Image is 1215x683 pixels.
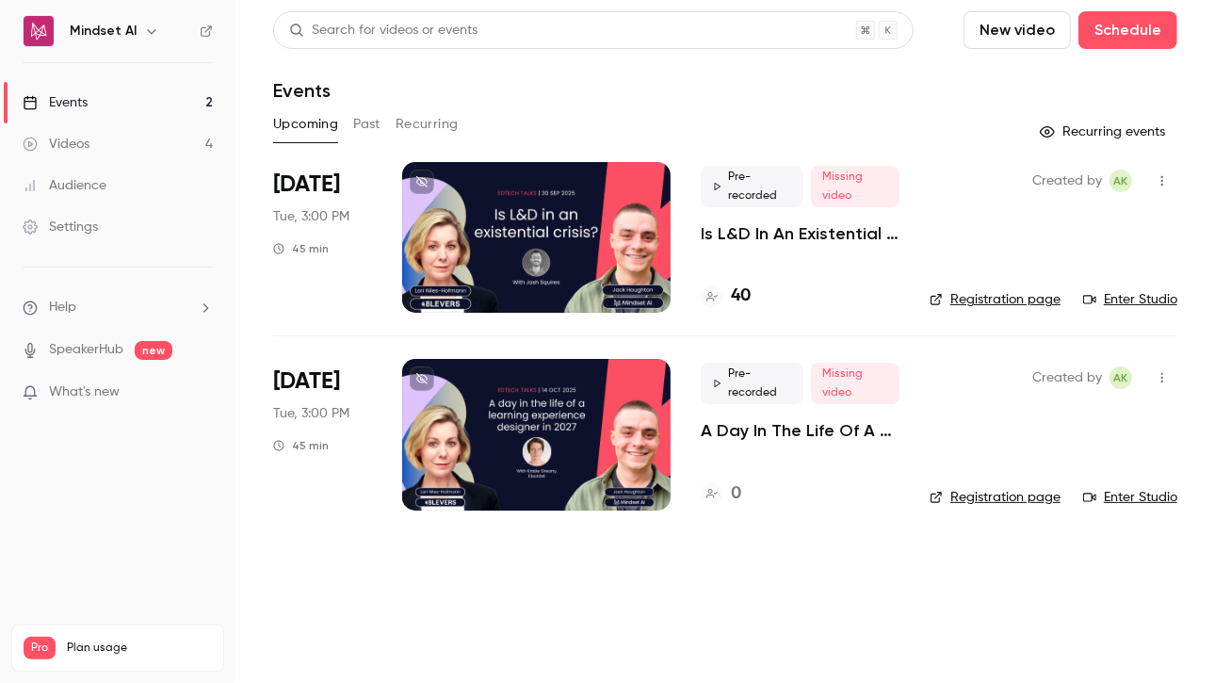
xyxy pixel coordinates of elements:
[811,166,899,207] span: Missing video
[24,16,54,46] img: Mindset AI
[701,419,899,442] a: A Day In The Life Of A Learning Experience Designer In [DATE] | EdTech Talks EP2
[273,241,329,256] div: 45 min
[23,135,89,154] div: Videos
[273,366,340,397] span: [DATE]
[273,404,349,423] span: Tue, 3:00 PM
[190,384,213,401] iframe: Noticeable Trigger
[930,488,1061,507] a: Registration page
[289,21,478,41] div: Search for videos or events
[701,284,751,309] a: 40
[1031,117,1177,147] button: Recurring events
[49,382,120,402] span: What's new
[273,109,338,139] button: Upcoming
[1032,170,1102,192] span: Created by
[70,22,137,41] h6: Mindset AI
[353,109,381,139] button: Past
[731,284,751,309] h4: 40
[273,359,372,510] div: Oct 14 Tue, 3:00 PM (Europe/London)
[811,363,899,404] span: Missing video
[1078,11,1177,49] button: Schedule
[1114,170,1128,192] span: AK
[1110,170,1132,192] span: Anna Kocsis
[396,109,459,139] button: Recurring
[1083,488,1177,507] a: Enter Studio
[701,363,803,404] span: Pre-recorded
[273,207,349,226] span: Tue, 3:00 PM
[701,166,803,207] span: Pre-recorded
[23,176,106,195] div: Audience
[731,481,741,507] h4: 0
[930,290,1061,309] a: Registration page
[135,341,172,360] span: new
[23,298,213,317] li: help-dropdown-opener
[1110,366,1132,389] span: Anna Kocsis
[273,438,329,453] div: 45 min
[701,222,899,245] a: Is L&D In An Existential Crisis? | EdTech Talks EP1
[67,641,212,656] span: Plan usage
[23,218,98,236] div: Settings
[964,11,1071,49] button: New video
[24,637,56,659] span: Pro
[1032,366,1102,389] span: Created by
[1114,366,1128,389] span: AK
[49,298,76,317] span: Help
[1083,290,1177,309] a: Enter Studio
[49,340,123,360] a: SpeakerHub
[273,170,340,200] span: [DATE]
[273,79,331,102] h1: Events
[701,481,741,507] a: 0
[23,93,88,112] div: Events
[273,162,372,313] div: Sep 30 Tue, 3:00 PM (Europe/London)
